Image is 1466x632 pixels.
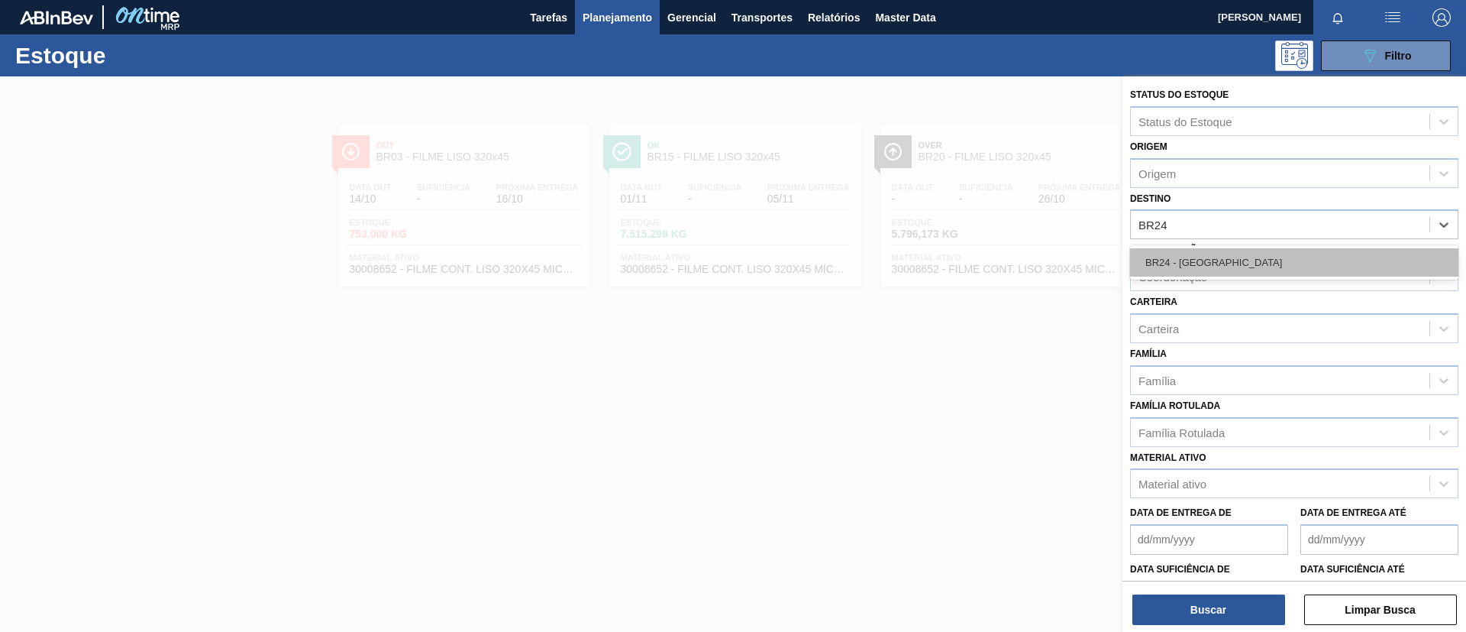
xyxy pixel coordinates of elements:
img: TNhmsLtSVTkK8tSr43FrP2fwEKptu5GPRR3wAAAABJRU5ErkJggg== [20,11,93,24]
label: Data de Entrega de [1130,507,1232,518]
label: Carteira [1130,297,1177,307]
img: Logout [1432,8,1451,27]
span: Planejamento [583,8,652,27]
span: Relatórios [808,8,860,27]
label: Família Rotulada [1130,400,1220,411]
label: Destino [1130,193,1171,204]
label: Status do Estoque [1130,89,1229,100]
label: Data de Entrega até [1300,507,1406,518]
div: Status do Estoque [1138,115,1232,128]
button: Notificações [1313,7,1362,28]
span: Transportes [731,8,793,27]
div: Família [1138,374,1176,387]
label: Material ativo [1130,452,1206,463]
label: Data suficiência até [1300,564,1405,575]
div: BR24 - [GEOGRAPHIC_DATA] [1130,248,1458,277]
span: Master Data [875,8,935,27]
label: Origem [1130,141,1167,152]
input: dd/mm/yyyy [1130,524,1288,555]
img: userActions [1384,8,1402,27]
div: Origem [1138,167,1176,180]
button: Filtro [1321,41,1451,71]
label: Data suficiência de [1130,564,1230,575]
div: Material ativo [1138,478,1206,491]
span: Gerencial [667,8,716,27]
h1: Estoque [15,47,244,64]
div: Pogramando: nenhum usuário selecionado [1275,41,1313,71]
span: Filtro [1385,50,1412,62]
span: Tarefas [530,8,567,27]
label: Família [1130,348,1167,359]
label: Coordenação [1130,245,1204,255]
input: dd/mm/yyyy [1300,524,1458,555]
div: Família Rotulada [1138,426,1225,439]
div: Carteira [1138,322,1179,335]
